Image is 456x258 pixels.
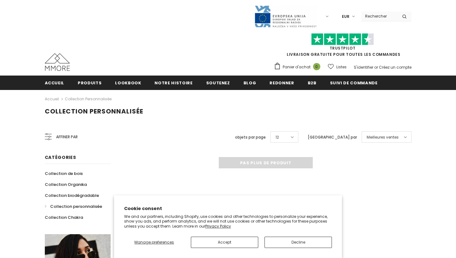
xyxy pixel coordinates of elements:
span: Accueil [45,80,65,86]
a: Suivi de commande [330,76,378,90]
span: Listes [336,64,347,70]
span: Collection de bois [45,171,83,176]
a: Privacy Policy [205,224,231,229]
button: Decline [265,237,332,248]
a: Blog [244,76,256,90]
label: objets par page [235,134,266,140]
span: Redonner [270,80,294,86]
span: Collection Chakra [45,214,83,220]
img: Faites confiance aux étoiles pilotes [311,33,374,45]
a: Redonner [270,76,294,90]
span: B2B [308,80,317,86]
a: Collection biodégradable [45,190,99,201]
span: 0 [313,63,320,70]
span: EUR [342,13,349,20]
label: [GEOGRAPHIC_DATA] par [308,134,357,140]
a: TrustPilot [330,45,356,51]
a: Javni Razpis [254,13,317,19]
img: Javni Razpis [254,5,317,28]
span: Collection biodégradable [45,192,99,198]
span: Collection personnalisée [45,107,143,116]
button: Manage preferences [124,237,185,248]
a: Listes [328,61,347,72]
a: Collection personnalisée [65,96,112,102]
span: soutenez [206,80,230,86]
button: Accept [191,237,258,248]
span: Affiner par [56,134,78,140]
a: Collection Chakra [45,212,83,223]
a: Créez un compte [379,65,411,70]
a: Accueil [45,76,65,90]
a: Lookbook [115,76,141,90]
span: or [374,65,378,70]
span: LIVRAISON GRATUITE POUR TOUTES LES COMMANDES [274,36,411,57]
a: Accueil [45,95,59,103]
a: Panier d'achat 0 [274,62,323,72]
span: Panier d'achat [283,64,311,70]
span: Notre histoire [155,80,192,86]
a: Produits [78,76,102,90]
a: Collection personnalisée [45,201,102,212]
img: Cas MMORE [45,53,70,71]
a: Notre histoire [155,76,192,90]
span: Manage preferences [134,240,174,245]
span: Suivi de commande [330,80,378,86]
span: 12 [275,134,279,140]
span: Lookbook [115,80,141,86]
p: We and our partners, including Shopify, use cookies and other technologies to personalize your ex... [124,214,332,229]
h2: Cookie consent [124,205,332,212]
a: S'identifier [354,65,373,70]
a: B2B [308,76,317,90]
span: Collection Organika [45,182,87,187]
a: Collection Organika [45,179,87,190]
a: soutenez [206,76,230,90]
span: Meilleures ventes [367,134,399,140]
span: Produits [78,80,102,86]
span: Collection personnalisée [50,203,102,209]
a: Collection de bois [45,168,83,179]
input: Search Site [361,12,397,21]
span: Catégories [45,154,76,161]
span: Blog [244,80,256,86]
